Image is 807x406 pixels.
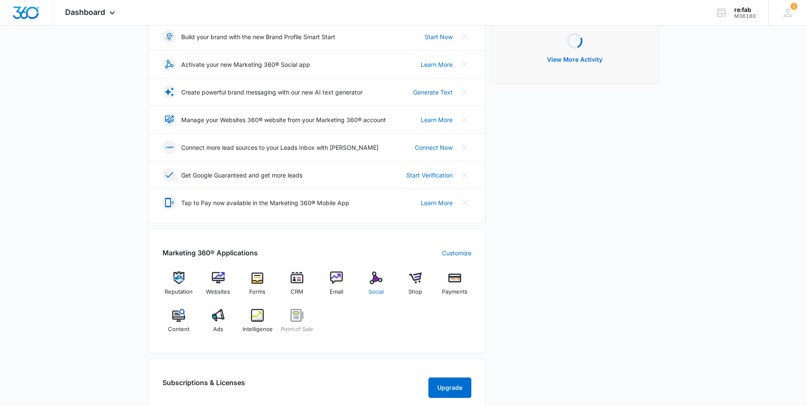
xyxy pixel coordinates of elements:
span: Point of Sale [281,325,313,334]
a: Connect Now [415,143,453,152]
h2: Marketing 360® Applications [163,248,258,258]
a: Learn More [421,115,453,124]
span: Shop [408,288,422,296]
div: account name [734,6,756,13]
p: Tap to Pay now available in the Marketing 360® Mobile App [181,198,349,207]
button: Close [458,30,471,43]
span: Websites [206,288,230,296]
span: Reputation [165,288,193,296]
button: Close [458,85,471,99]
a: Reputation [163,272,195,302]
p: Manage your Websites 360® website from your Marketing 360® account [181,115,386,124]
a: Social [359,272,392,302]
span: Forms [249,288,265,296]
span: Dashboard [65,8,105,17]
a: Learn More [421,60,453,69]
button: Upgrade [428,377,471,398]
a: Generate Text [413,88,453,97]
span: Intelligence [242,325,273,334]
a: Forms [241,272,274,302]
a: Start Verification [406,171,453,180]
button: Close [458,57,471,71]
a: Content [163,309,195,340]
span: 2 [790,3,797,10]
span: Ads [213,325,223,334]
a: Learn More [421,198,453,207]
a: Ads [202,309,234,340]
h2: Subscriptions & Licenses [163,377,245,395]
span: Payments [442,288,468,296]
p: Activate your new Marketing 360® Social app [181,60,310,69]
a: Customize [442,249,471,257]
button: View More Activity [539,49,611,70]
button: Close [458,196,471,209]
a: Point of Sale [281,309,314,340]
div: account id [734,13,756,19]
span: CRM [291,288,303,296]
a: Intelligence [241,309,274,340]
p: Get Google Guaranteed and get more leads [181,171,302,180]
span: Social [368,288,384,296]
p: Build your brand with the new Brand Profile Smart Start [181,32,335,41]
a: Email [320,272,353,302]
a: Start Now [425,32,453,41]
p: Connect more lead sources to your Leads Inbox with [PERSON_NAME] [181,143,379,152]
span: Content [168,325,189,334]
button: Close [458,140,471,154]
a: CRM [281,272,314,302]
div: notifications count [790,3,797,10]
a: Websites [202,272,234,302]
p: Create powerful brand messaging with our new AI text generator [181,88,362,97]
a: Payments [439,272,471,302]
a: Shop [399,272,432,302]
button: Close [458,168,471,182]
span: Email [330,288,343,296]
button: Close [458,113,471,126]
